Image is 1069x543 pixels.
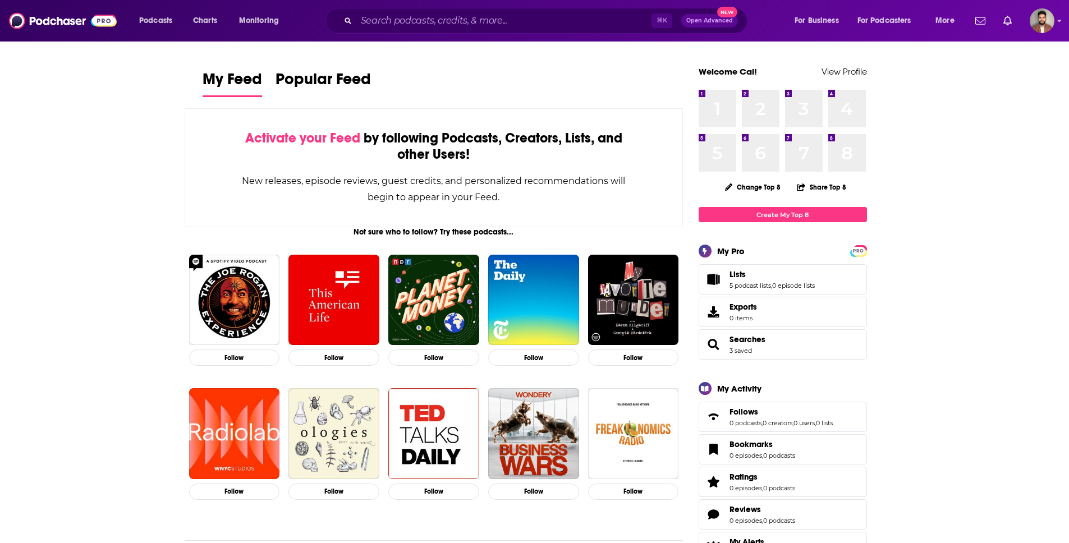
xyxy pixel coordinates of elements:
[763,517,795,524] a: 0 podcasts
[686,18,733,24] span: Open Advanced
[730,472,795,482] a: Ratings
[703,304,725,320] span: Exports
[699,434,867,464] span: Bookmarks
[730,439,795,449] a: Bookmarks
[971,11,990,30] a: Show notifications dropdown
[730,269,746,279] span: Lists
[681,14,738,27] button: Open AdvancedNew
[792,419,793,427] span: ,
[189,349,280,366] button: Follow
[388,388,479,479] img: TED Talks Daily
[185,227,683,237] div: Not sure who to follow? Try these podcasts...
[730,314,757,322] span: 0 items
[730,452,762,459] a: 0 episodes
[588,484,679,500] button: Follow
[703,441,725,457] a: Bookmarks
[771,282,772,289] span: ,
[276,70,371,95] span: Popular Feed
[730,302,757,312] span: Exports
[231,12,293,30] button: open menu
[730,347,752,355] a: 3 saved
[241,130,627,163] div: by following Podcasts, Creators, Lists, and other Users!
[763,419,792,427] a: 0 creators
[703,271,725,287] a: Lists
[699,297,867,327] a: Exports
[241,173,627,205] div: New releases, episode reviews, guest credits, and personalized recommendations will begin to appe...
[730,504,761,514] span: Reviews
[193,13,217,29] span: Charts
[730,282,771,289] a: 5 podcast lists
[388,484,479,500] button: Follow
[699,329,867,360] span: Searches
[699,207,867,222] a: Create My Top 8
[588,255,679,346] img: My Favorite Murder with Karen Kilgariff and Georgia Hardstark
[588,388,679,479] img: Freakonomics Radio
[793,419,815,427] a: 0 users
[288,484,379,500] button: Follow
[730,419,761,427] a: 0 podcasts
[730,504,795,514] a: Reviews
[699,402,867,432] span: Follows
[762,452,763,459] span: ,
[488,484,579,500] button: Follow
[203,70,262,97] a: My Feed
[186,12,224,30] a: Charts
[336,8,758,34] div: Search podcasts, credits, & more...
[488,349,579,366] button: Follow
[717,383,761,394] div: My Activity
[703,474,725,490] a: Ratings
[717,7,737,17] span: New
[588,349,679,366] button: Follow
[772,282,815,289] a: 0 episode lists
[388,255,479,346] img: Planet Money
[203,70,262,95] span: My Feed
[763,484,795,492] a: 0 podcasts
[488,255,579,346] img: The Daily
[816,419,833,427] a: 0 lists
[288,255,379,346] img: This American Life
[730,439,773,449] span: Bookmarks
[9,10,117,31] a: Podchaser - Follow, Share and Rate Podcasts
[245,130,360,146] span: Activate your Feed
[699,467,867,497] span: Ratings
[699,66,757,77] a: Welcome Cal!
[131,12,187,30] button: open menu
[717,246,745,256] div: My Pro
[796,176,847,198] button: Share Top 8
[850,12,928,30] button: open menu
[276,70,371,97] a: Popular Feed
[189,388,280,479] img: Radiolab
[935,13,955,29] span: More
[730,472,758,482] span: Ratings
[288,349,379,366] button: Follow
[762,517,763,524] span: ,
[852,247,865,255] span: PRO
[356,12,652,30] input: Search podcasts, credits, & more...
[730,517,762,524] a: 0 episodes
[730,407,833,417] a: Follows
[730,334,765,344] span: Searches
[761,419,763,427] span: ,
[730,269,815,279] a: Lists
[763,452,795,459] a: 0 podcasts
[189,255,280,346] img: The Joe Rogan Experience
[1030,8,1054,33] span: Logged in as calmonaghan
[388,349,479,366] button: Follow
[703,337,725,352] a: Searches
[699,264,867,294] span: Lists
[288,388,379,479] img: Ologies with Alie Ward
[239,13,279,29] span: Monitoring
[652,13,672,28] span: ⌘ K
[730,407,758,417] span: Follows
[857,13,911,29] span: For Podcasters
